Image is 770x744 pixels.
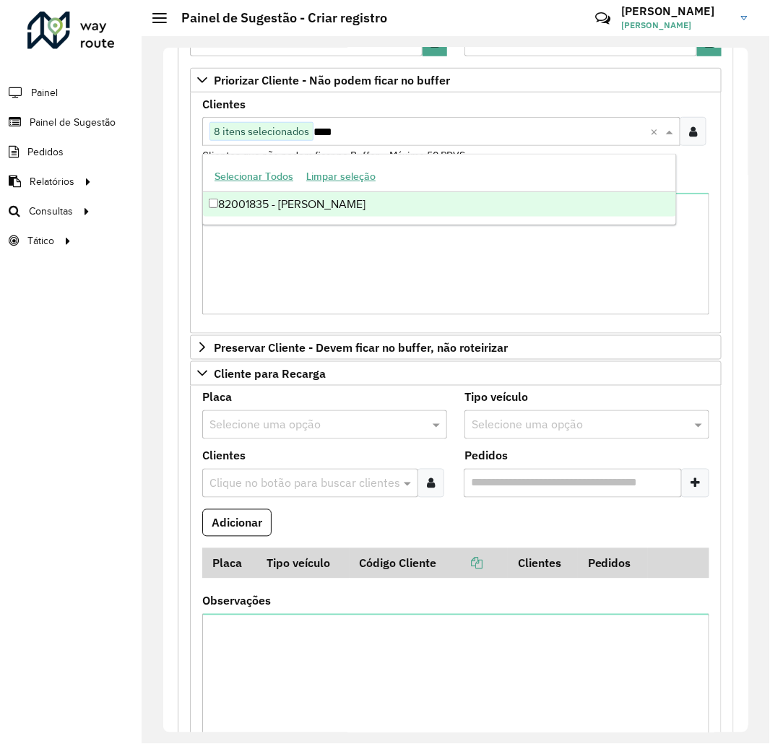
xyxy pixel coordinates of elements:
a: Copiar [436,556,483,571]
h3: [PERSON_NAME] [622,4,730,18]
label: Placa [202,389,232,406]
button: Limpar seleção [300,165,382,188]
button: Adicionar [202,509,272,537]
label: Clientes [202,95,246,113]
span: [PERSON_NAME] [622,19,730,32]
label: Tipo veículo [464,389,528,406]
th: Tipo veículo [257,548,350,579]
h2: Painel de Sugestão - Criar registro [167,10,387,26]
button: Selecionar Todos [208,165,300,188]
span: Painel [31,85,58,100]
a: Cliente para Recarga [190,361,722,386]
th: Placa [202,548,257,579]
th: Clientes [508,548,578,579]
a: Preservar Cliente - Devem ficar no buffer, não roteirizar [190,335,722,360]
span: Clear all [650,123,662,140]
span: Painel de Sugestão [30,115,116,130]
span: Cliente para Recarga [214,368,326,379]
span: Tático [27,233,54,248]
label: Pedidos [464,447,508,464]
span: Consultas [29,204,73,219]
span: Relatórios [30,174,74,189]
a: Priorizar Cliente - Não podem ficar no buffer [190,68,722,92]
ng-dropdown-panel: Options list [202,154,677,225]
th: Pedidos [578,548,648,579]
span: 8 itens selecionados [210,123,313,140]
th: Código Cliente [350,548,509,579]
span: Priorizar Cliente - Não podem ficar no buffer [214,74,450,86]
div: Priorizar Cliente - Não podem ficar no buffer [190,92,722,334]
span: Preservar Cliente - Devem ficar no buffer, não roteirizar [214,342,508,353]
label: Observações [202,592,271,610]
span: Pedidos [27,144,64,160]
small: Clientes que não podem ficar no Buffer – Máximo 50 PDVS [202,149,465,162]
a: Contato Rápido [587,3,618,34]
div: 82001835 - [PERSON_NAME] [203,192,676,217]
label: Clientes [202,447,246,464]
